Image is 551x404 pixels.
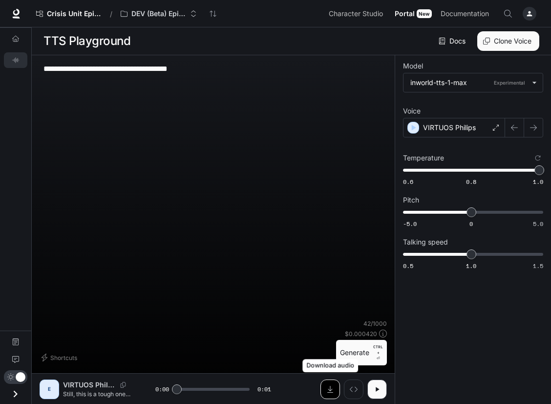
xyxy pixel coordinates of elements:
span: 1.0 [466,262,476,270]
p: Experimental [492,78,527,87]
span: 0.6 [403,178,413,186]
p: 42 / 1000 [363,319,387,328]
p: CTRL + [373,344,383,356]
span: 1.0 [533,178,543,186]
a: Docs [437,31,469,51]
span: 5.0 [533,220,543,228]
button: Sync workspaces [203,4,223,23]
span: 0:00 [155,384,169,394]
span: 0.5 [403,262,413,270]
button: Open drawer [4,384,26,404]
div: inworld-tts-1-max [410,78,527,88]
button: Shortcuts [40,350,81,365]
span: 0:01 [257,384,271,394]
a: PortalNew [391,4,436,23]
a: TTS Playground [4,52,27,68]
p: Temperature [403,155,444,161]
div: New [417,9,432,18]
span: Documentation [441,8,489,20]
a: Character Studio [325,4,390,23]
button: Reset to default [532,153,543,163]
p: $ 0.000420 [345,330,377,338]
span: Portal [395,8,415,20]
a: Documentation [437,4,496,23]
span: Crisis Unit Episode 1 [47,10,102,18]
p: Talking speed [403,239,448,246]
span: -5.0 [403,220,417,228]
button: Copy Voice ID [116,382,130,388]
p: DEV (Beta) Episode 1 - Crisis Unit [131,10,186,18]
p: VIRTUOS Philips [63,380,116,390]
button: GenerateCTRL +⏎ [336,340,387,365]
button: Open Command Menu [498,4,518,23]
a: Documentation [4,334,27,350]
span: 1.5 [533,262,543,270]
span: Dark mode toggle [16,371,25,382]
span: 0.8 [466,178,476,186]
a: Feedback [4,352,27,367]
p: ⏎ [373,344,383,361]
button: Open workspace menu [116,4,201,23]
p: Voice [403,108,421,114]
span: Character Studio [329,8,383,20]
p: VIRTUOS Philips [423,123,476,133]
p: Pitch [403,197,419,203]
p: Model [403,63,423,69]
button: Download audio [320,380,340,399]
div: Download audio [302,359,358,372]
button: Inspect [344,380,363,399]
p: Still, this is a tough one to swallow. [63,390,132,398]
div: E [42,382,57,397]
div: / [106,9,116,19]
span: 0 [469,220,473,228]
div: inworld-tts-1-maxExperimental [403,73,543,92]
a: Overview [4,31,27,46]
button: Clone Voice [477,31,539,51]
a: Crisis Unit Episode 1 [32,4,106,23]
h1: TTS Playground [43,31,130,51]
